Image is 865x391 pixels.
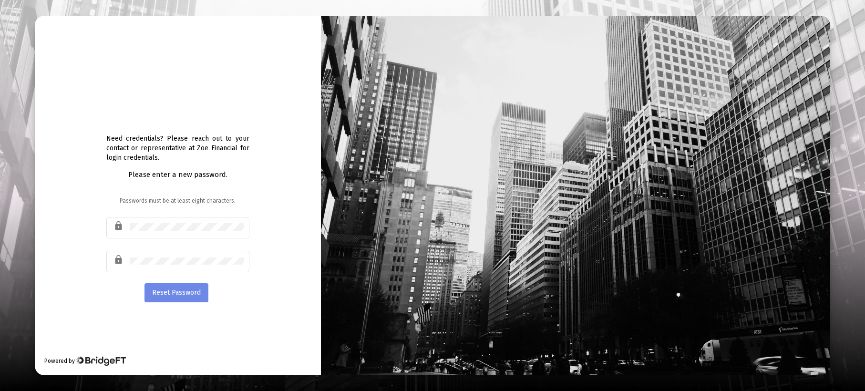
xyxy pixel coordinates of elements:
div: Need credentials? Please reach out to your contact or representative at Zoe Financial for login c... [106,124,249,163]
div: Passwords must be at least eight characters. [106,196,249,206]
mat-icon: lock [113,254,125,266]
mat-icon: lock [113,220,125,232]
div: Powered by [44,356,126,366]
img: Bridge Financial Technology Logo [76,356,126,366]
button: Reset Password [144,283,208,302]
img: Logo [142,89,214,124]
span: Reset Password [152,288,201,297]
div: Please enter a new password. [106,170,249,179]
